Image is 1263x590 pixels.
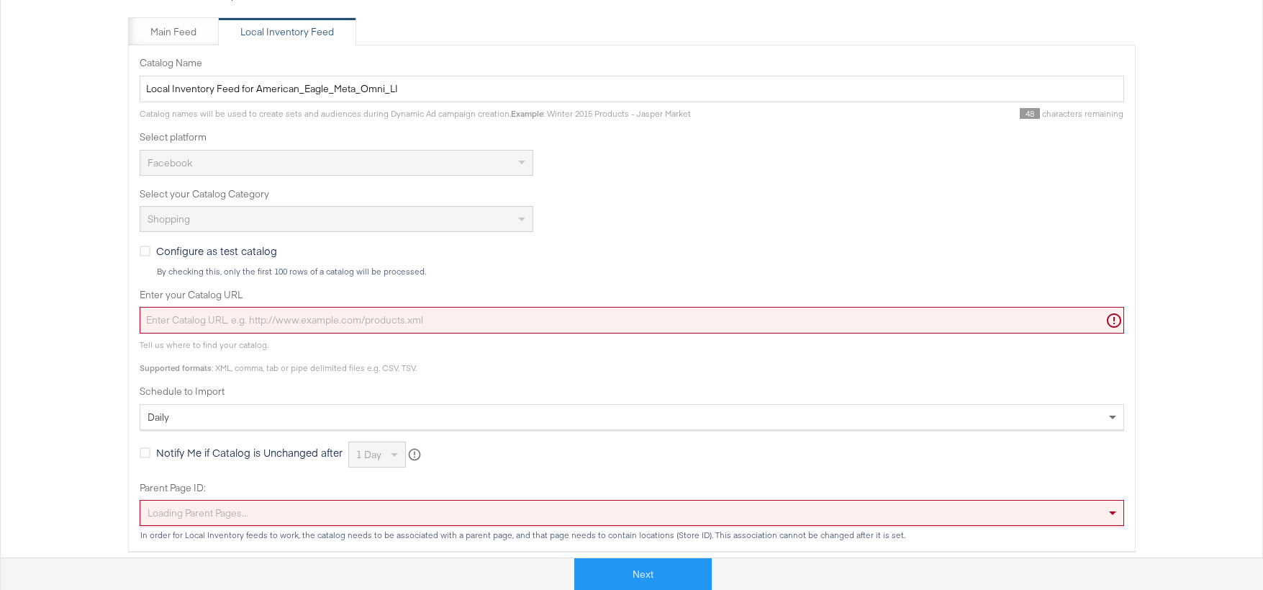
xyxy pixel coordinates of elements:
[156,243,277,258] span: Configure as test catalog
[691,108,1124,120] div: characters remaining
[140,481,1124,495] label: Parent Page ID:
[140,76,1124,102] input: Name your catalog e.g. My Dynamic Product Catalog
[140,108,691,119] span: Catalog names will be used to create sets and audiences during Dynamic Ad campaign creation. : Wi...
[140,288,1124,302] label: Enter your Catalog URL
[148,156,192,169] span: Facebook
[240,25,334,39] div: Local Inventory Feed
[140,385,1124,398] label: Schedule to Import
[140,339,417,373] span: Tell us where to find your catalog. : XML, comma, tab or pipe delimited files e.g. CSV, TSV.
[511,108,543,119] strong: Example
[356,448,381,461] span: 1 day
[140,530,1124,540] div: In order for Local Inventory feeds to work, the catalog needs to be associated with a parent page...
[148,411,169,424] span: daily
[140,501,1123,525] div: Loading parent pages...
[140,56,1124,70] label: Catalog Name
[140,130,1124,144] label: Select platform
[148,213,190,225] span: Shopping
[1020,108,1040,119] span: 48
[140,362,212,373] strong: Supported formats
[156,445,343,460] span: Notify Me if Catalog is Unchanged after
[140,187,1124,201] label: Select your Catalog Category
[150,25,196,39] div: Main Feed
[156,267,1124,277] div: By checking this, only the first 100 rows of a catalog will be processed.
[140,307,1124,334] input: Enter Catalog URL, e.g. http://www.example.com/products.xml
